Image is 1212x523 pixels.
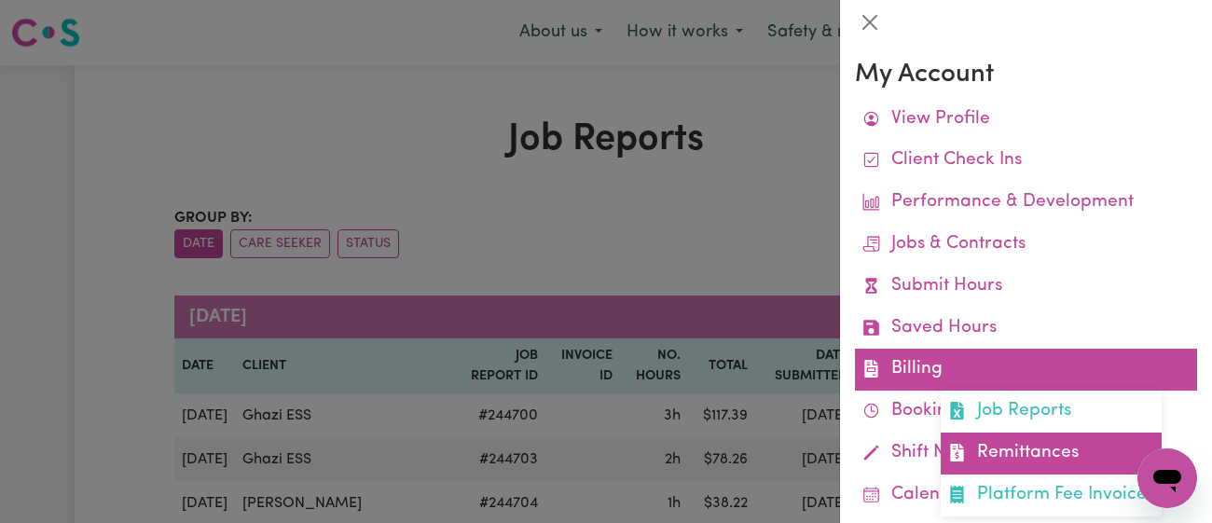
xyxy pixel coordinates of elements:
[855,224,1197,266] a: Jobs & Contracts
[855,60,1197,91] h3: My Account
[941,475,1162,516] a: Platform Fee Invoices
[855,99,1197,141] a: View Profile
[855,7,885,37] button: Close
[855,475,1197,516] a: Calendar
[855,182,1197,224] a: Performance & Development
[941,391,1162,433] a: Job Reports
[855,308,1197,350] a: Saved Hours
[1137,448,1197,508] iframe: Button to launch messaging window
[941,433,1162,475] a: Remittances
[855,433,1197,475] a: Shift Notes
[855,266,1197,308] a: Submit Hours
[855,140,1197,182] a: Client Check Ins
[855,391,1197,433] a: Bookings
[855,349,1197,391] a: BillingJob ReportsRemittancesPlatform Fee Invoices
